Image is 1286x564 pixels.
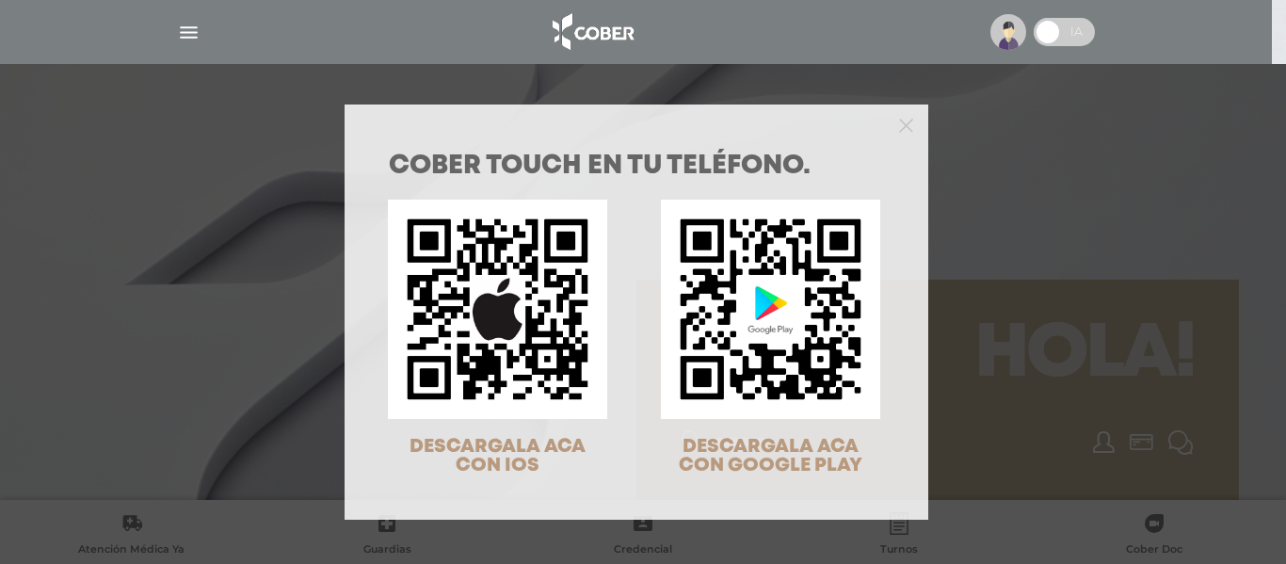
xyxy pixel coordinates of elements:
[661,200,880,419] img: qr-code
[389,153,884,180] h1: COBER TOUCH en tu teléfono.
[388,200,607,419] img: qr-code
[899,116,913,133] button: Close
[410,438,586,475] span: DESCARGALA ACA CON IOS
[679,438,862,475] span: DESCARGALA ACA CON GOOGLE PLAY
